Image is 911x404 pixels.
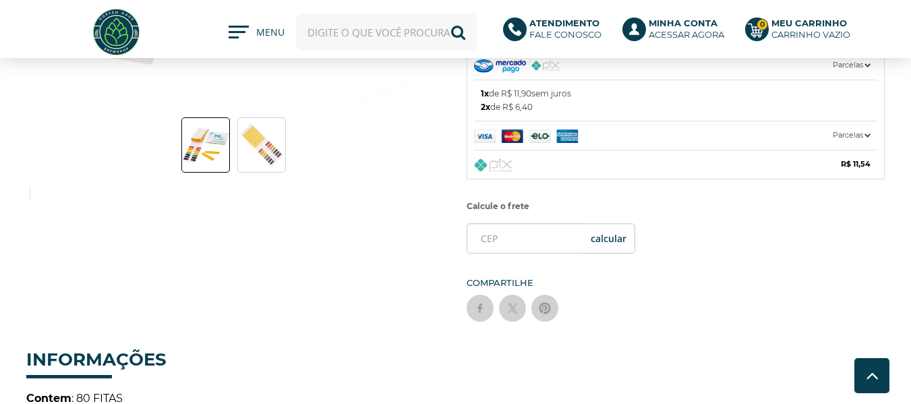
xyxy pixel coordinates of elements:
button: MENU [229,26,283,39]
button: OK [583,223,635,254]
img: facebook sharing button [473,301,487,315]
a: AtendimentoFale conosco [503,18,609,47]
input: CEP [467,223,635,254]
b: 2x [481,102,490,112]
button: Buscar [440,13,477,51]
b: R$ 11,54 [841,157,871,171]
img: PIX [531,61,560,71]
strong: 0 [757,19,768,30]
img: twitter sharing button [506,301,519,315]
img: Pix [474,158,512,172]
span: Parcelas [833,58,871,72]
span: de R$ 6,40 [481,100,533,114]
img: pinterest sharing button [538,301,552,315]
a: Papel Indicador PH 1-14 - 80 Fitas - Imagem 2 [237,117,286,173]
div: Carrinho Vazio [771,29,850,40]
b: Atendimento [529,18,599,28]
a: Parcelas [474,51,878,80]
span: MENU [256,26,283,46]
a: Minha ContaAcessar agora [622,18,732,47]
img: Mercado Pago Checkout PRO [474,59,526,73]
img: Hopfen Haus BrewShop [91,7,142,57]
p: Fale conosco [529,18,601,40]
a: Parcelas [474,121,878,150]
img: Papel Indicador PH 1-14 - 80 Fitas - Imagem 1 [182,121,229,169]
span: de R$ 11,90 sem juros [481,87,571,100]
span: Parcelas [833,128,871,142]
b: 1x [481,88,489,98]
img: Papel Indicador PH 1-14 - 80 Fitas - Imagem 2 [238,121,285,169]
img: Mercado Pago [474,129,606,143]
p: Acessar agora [649,18,724,40]
input: Digite o que você procura [296,13,477,51]
b: Meu Carrinho [771,18,847,28]
a: Papel Indicador PH 1-14 - 80 Fitas - Imagem 1 [181,117,230,173]
label: Calcule o frete [467,196,885,217]
b: Minha Conta [649,18,717,28]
